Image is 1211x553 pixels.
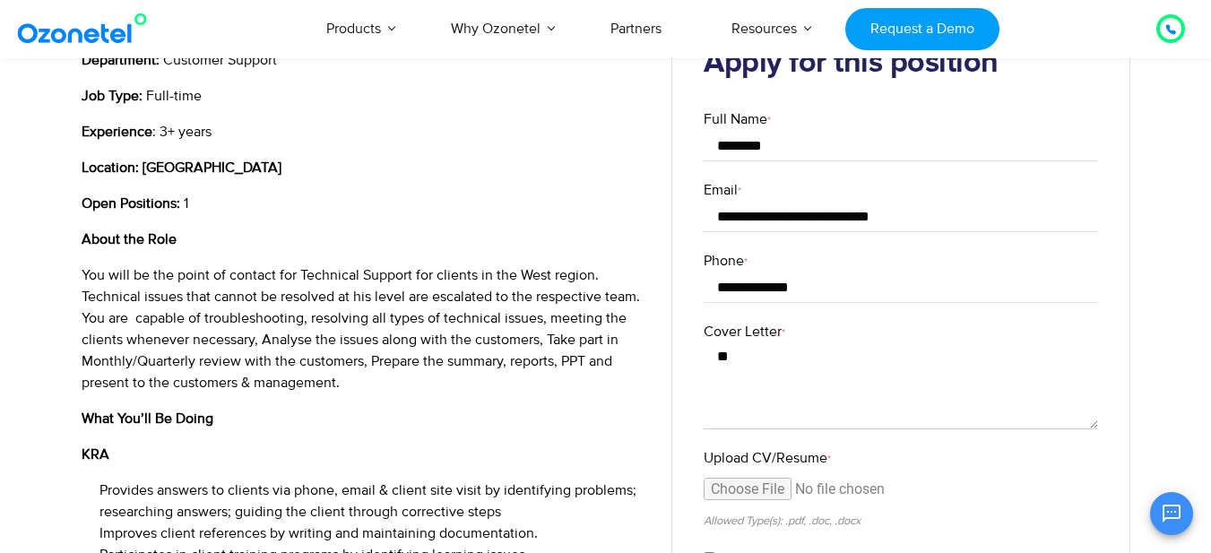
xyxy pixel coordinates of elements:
b: Job Type [82,87,139,105]
a: Request a Demo [845,8,999,50]
span: Customer Support [163,51,277,69]
b: About the Role [82,230,177,248]
button: Open chat [1150,492,1193,535]
label: Email [704,179,1098,201]
b: : [139,87,143,105]
b: Experience [82,123,152,141]
b: Department: [82,51,160,69]
span: 1 [184,194,188,212]
b: KRA [82,445,109,463]
span: : [152,123,156,141]
span: Full-time [146,87,202,105]
small: Allowed Type(s): .pdf, .doc, .docx [704,514,861,528]
span: Improves client references by writing and maintaining documentation. [99,524,538,542]
h2: Apply for this position [704,46,1098,82]
label: Cover Letter [704,321,1098,342]
label: Phone [704,250,1098,272]
label: Full Name [704,108,1098,130]
span: 3+ years [160,123,212,141]
span: Provides answers to clients via phone, email & client site visit by identifying problems; researc... [99,481,636,521]
b: Location: [GEOGRAPHIC_DATA] [82,159,281,177]
b: What You’ll Be Doing [82,410,213,428]
b: Open Positions: [82,194,180,212]
label: Upload CV/Resume [704,447,1098,469]
span: You will be the point of contact for Technical Support for clients in the West region. Technical ... [82,266,640,392]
